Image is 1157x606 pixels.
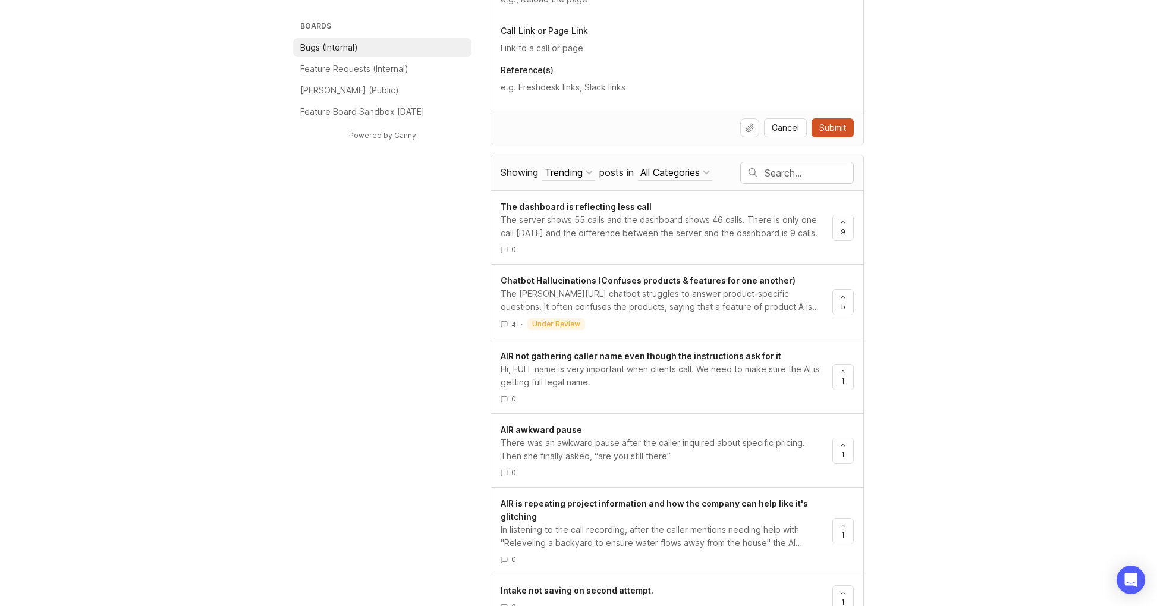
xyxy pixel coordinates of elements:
div: · [521,319,523,329]
span: AIR is repeating project information and how the company can help like it's glitching [501,498,808,522]
span: 0 [511,467,516,478]
button: Upload file [740,118,759,137]
span: Chatbot Hallucinations (Confuses products & features for one another) [501,275,796,285]
p: Reference(s) [501,64,854,76]
span: Intake not saving on second attempt. [501,585,653,595]
div: The server shows 55 calls and the dashboard shows 46 calls. There is only one call [DATE] and the... [501,213,823,240]
div: There was an awkward pause after the caller inquired about specific pricing. Then she finally ask... [501,437,823,463]
div: All Categories [640,166,700,179]
span: posts in [599,167,634,178]
span: Submit [819,122,846,134]
a: The dashboard is reflecting less callThe server shows 55 calls and the dashboard shows 46 calls. ... [501,200,832,255]
button: posts in [638,165,712,181]
a: AIR awkward pauseThere was an awkward pause after the caller inquired about specific pricing. The... [501,423,832,478]
p: Feature Requests (Internal) [300,63,408,75]
p: Bugs (Internal) [300,42,358,54]
span: 4 [511,319,516,329]
button: Showing [542,165,595,181]
div: Hi, FULL name is very important when clients call. We need to make sure the AI is getting full le... [501,363,823,389]
a: Feature Board Sandbox [DATE] [293,102,471,121]
p: Feature Board Sandbox [DATE] [300,106,425,118]
div: The [PERSON_NAME][URL] chatbot struggles to answer product-specific questions. It often confuses ... [501,287,823,313]
span: Cancel [772,122,799,134]
span: 0 [511,244,516,255]
span: AIR awkward pause [501,425,582,435]
a: [PERSON_NAME] (Public) [293,81,471,100]
div: Trending [545,166,583,179]
button: Cancel [764,118,807,137]
p: under review [532,319,580,329]
button: 1 [832,438,854,464]
span: 5 [841,302,845,312]
a: Bugs (Internal) [293,38,471,57]
a: Powered by Canny [347,128,418,142]
a: AIR not gathering caller name even though the instructions ask for itHi, FULL name is very import... [501,350,832,404]
div: Open Intercom Messenger [1117,566,1145,594]
button: 1 [832,364,854,390]
a: Chatbot Hallucinations (Confuses products & features for one another)The [PERSON_NAME][URL] chatb... [501,274,832,330]
p: Call Link or Page Link [501,25,854,37]
button: 5 [832,289,854,315]
span: 0 [511,554,516,564]
span: AIR not gathering caller name even though the instructions ask for it [501,351,781,361]
button: Submit [812,118,854,137]
input: Link to a call or page [501,42,854,55]
a: Feature Requests (Internal) [293,59,471,79]
div: In listening to the call recording, after the caller mentions needing help with "Releveling a bac... [501,523,823,550]
span: 1 [841,450,845,460]
span: Showing [501,167,538,178]
p: [PERSON_NAME] (Public) [300,84,399,96]
input: Search… [765,167,853,180]
span: 0 [511,394,516,404]
h3: Boards [298,19,471,36]
span: 9 [841,227,845,237]
span: 1 [841,376,845,386]
span: The dashboard is reflecting less call [501,202,652,212]
span: 1 [841,530,845,540]
button: 9 [832,215,854,241]
button: 1 [832,518,854,544]
a: AIR is repeating project information and how the company can help like it's glitchingIn listening... [501,497,832,564]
